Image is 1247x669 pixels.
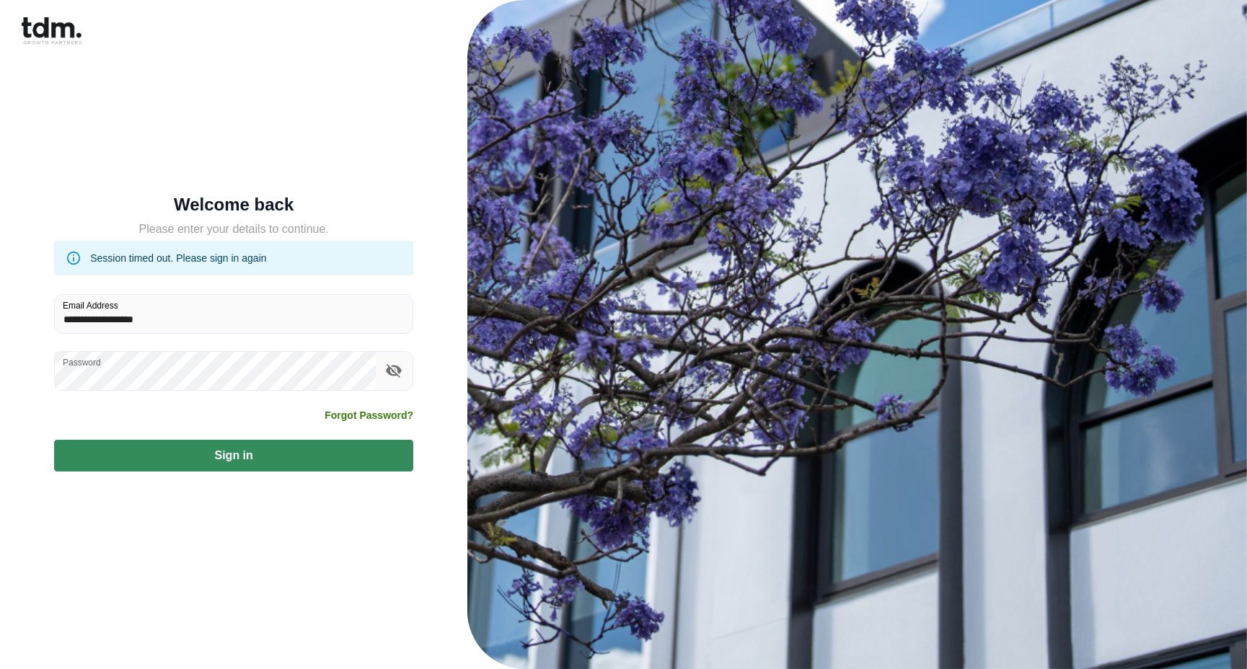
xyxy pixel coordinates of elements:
[63,299,118,311] label: Email Address
[90,245,266,271] div: Session timed out. Please sign in again
[54,440,413,471] button: Sign in
[54,198,413,212] h5: Welcome back
[54,221,413,238] h5: Please enter your details to continue.
[63,356,101,368] label: Password
[325,408,413,422] a: Forgot Password?
[382,358,406,383] button: toggle password visibility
